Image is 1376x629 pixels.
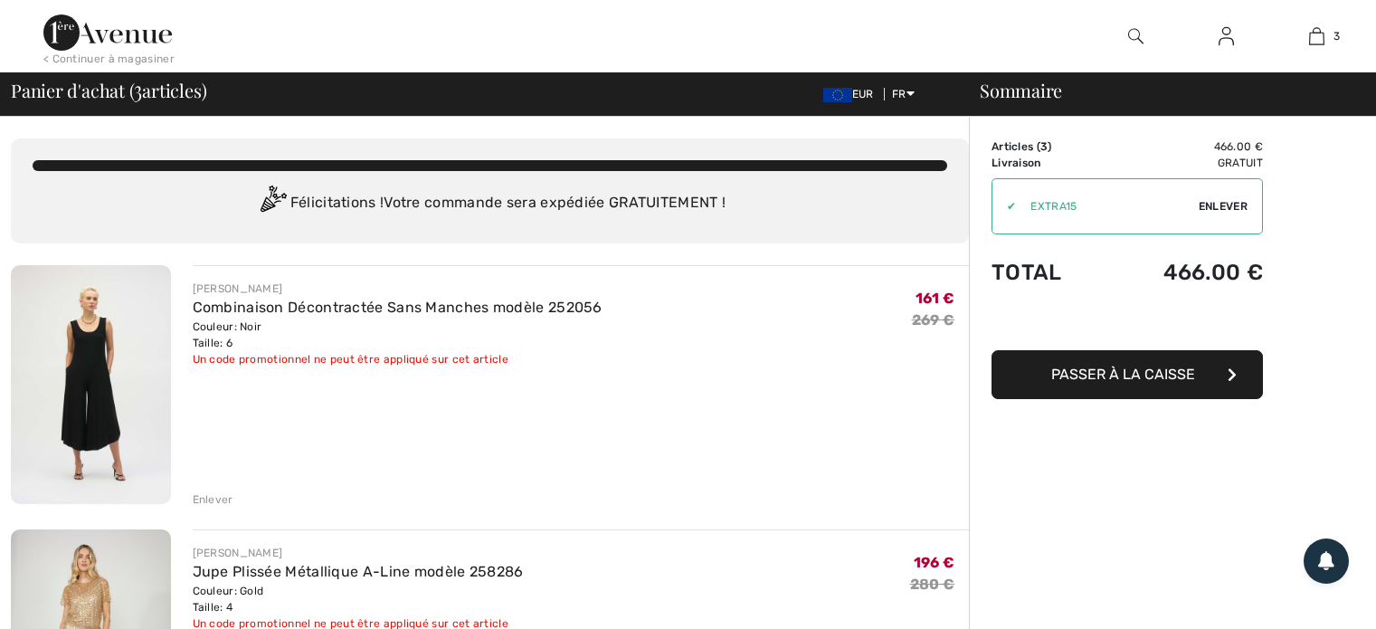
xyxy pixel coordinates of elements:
[33,186,947,222] div: Félicitations ! Votre commande sera expédiée GRATUITEMENT !
[958,81,1365,100] div: Sommaire
[193,563,524,580] a: Jupe Plissée Métallique A-Line modèle 258286
[1104,138,1263,155] td: 466.00 €
[823,88,881,100] span: EUR
[992,155,1104,171] td: Livraison
[1128,25,1144,47] img: recherche
[992,303,1263,344] iframe: PayPal
[254,186,290,222] img: Congratulation2.svg
[134,77,142,100] span: 3
[914,554,955,571] span: 196 €
[1272,25,1361,47] a: 3
[1204,25,1248,48] a: Se connecter
[1104,155,1263,171] td: Gratuit
[1051,366,1195,383] span: Passer à la caisse
[992,242,1104,303] td: Total
[193,281,603,297] div: [PERSON_NAME]
[1040,140,1048,153] span: 3
[992,350,1263,399] button: Passer à la caisse
[11,265,171,504] img: Combinaison Décontractée Sans Manches modèle 252056
[193,351,603,367] div: Un code promotionnel ne peut être appliqué sur cet article
[193,545,524,561] div: [PERSON_NAME]
[1333,28,1340,44] span: 3
[1309,25,1324,47] img: Mon panier
[1016,179,1199,233] input: Code promo
[193,319,603,351] div: Couleur: Noir Taille: 6
[910,576,955,593] s: 280 €
[193,299,603,316] a: Combinaison Décontractée Sans Manches modèle 252056
[823,88,852,102] img: Euro
[43,51,175,67] div: < Continuer à magasiner
[916,290,955,307] span: 161 €
[193,583,524,615] div: Couleur: Gold Taille: 4
[1219,25,1234,47] img: Mes infos
[912,311,955,329] s: 269 €
[992,138,1104,155] td: Articles ( )
[992,198,1016,214] div: ✔
[1199,198,1248,214] span: Enlever
[892,88,915,100] span: FR
[11,81,206,100] span: Panier d'achat ( articles)
[1104,242,1263,303] td: 466.00 €
[193,491,233,508] div: Enlever
[43,14,172,51] img: 1ère Avenue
